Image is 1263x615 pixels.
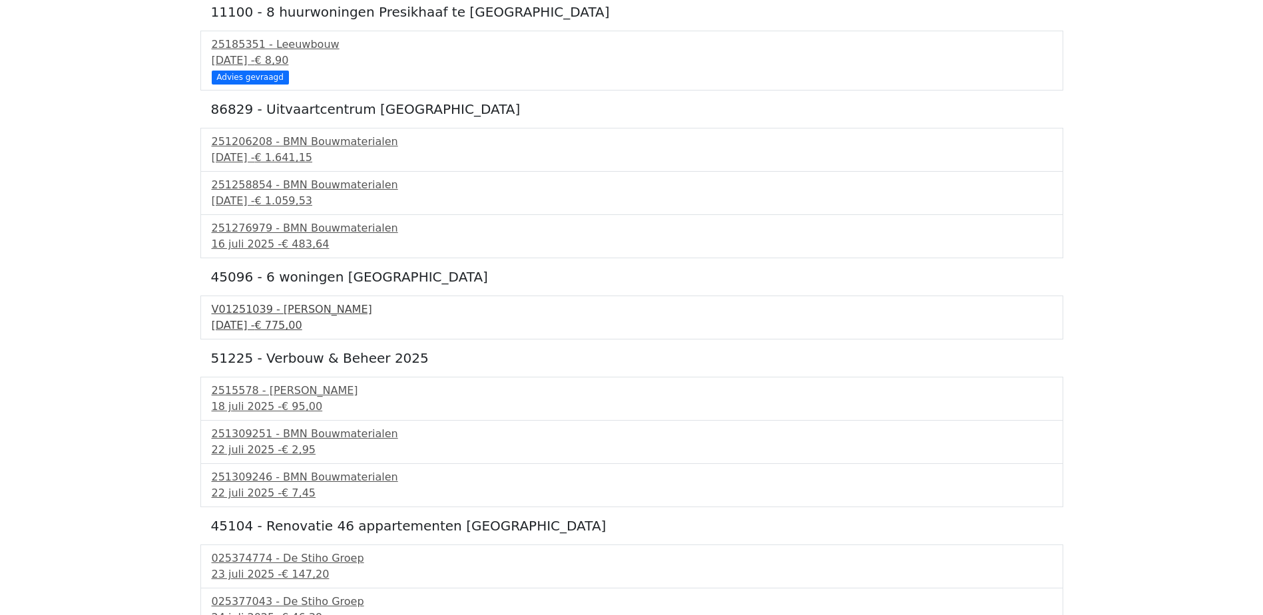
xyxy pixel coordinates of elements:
[212,37,1052,83] a: 25185351 - Leeuwbouw[DATE] -€ 8,90 Advies gevraagd
[212,134,1052,166] a: 251206208 - BMN Bouwmaterialen[DATE] -€ 1.641,15
[212,550,1052,566] div: 025374774 - De Stiho Groep
[212,220,1052,252] a: 251276979 - BMN Bouwmaterialen16 juli 2025 -€ 483,64
[212,485,1052,501] div: 22 juli 2025 -
[212,550,1052,582] a: 025374774 - De Stiho Groep23 juli 2025 -€ 147,20
[254,151,312,164] span: € 1.641,15
[282,487,316,499] span: € 7,45
[282,568,329,580] span: € 147,20
[211,518,1053,534] h5: 45104 - Renovatie 46 appartementen [GEOGRAPHIC_DATA]
[212,399,1052,415] div: 18 juli 2025 -
[211,101,1053,117] h5: 86829 - Uitvaartcentrum [GEOGRAPHIC_DATA]
[212,469,1052,485] div: 251309246 - BMN Bouwmaterialen
[254,194,312,207] span: € 1.059,53
[282,238,329,250] span: € 483,64
[282,443,316,456] span: € 2,95
[212,37,1052,53] div: 25185351 - Leeuwbouw
[212,177,1052,193] div: 251258854 - BMN Bouwmaterialen
[212,426,1052,458] a: 251309251 - BMN Bouwmaterialen22 juli 2025 -€ 2,95
[212,317,1052,333] div: [DATE] -
[212,177,1052,209] a: 251258854 - BMN Bouwmaterialen[DATE] -€ 1.059,53
[212,220,1052,236] div: 251276979 - BMN Bouwmaterialen
[254,54,288,67] span: € 8,90
[212,469,1052,501] a: 251309246 - BMN Bouwmaterialen22 juli 2025 -€ 7,45
[212,594,1052,610] div: 025377043 - De Stiho Groep
[211,4,1053,20] h5: 11100 - 8 huurwoningen Presikhaaf te [GEOGRAPHIC_DATA]
[212,236,1052,252] div: 16 juli 2025 -
[212,566,1052,582] div: 23 juli 2025 -
[282,400,322,413] span: € 95,00
[212,134,1052,150] div: 251206208 - BMN Bouwmaterialen
[212,71,289,84] div: Advies gevraagd
[212,302,1052,317] div: V01251039 - [PERSON_NAME]
[212,383,1052,415] a: 2515578 - [PERSON_NAME]18 juli 2025 -€ 95,00
[211,269,1053,285] h5: 45096 - 6 woningen [GEOGRAPHIC_DATA]
[212,426,1052,442] div: 251309251 - BMN Bouwmaterialen
[211,350,1053,366] h5: 51225 - Verbouw & Beheer 2025
[212,53,1052,69] div: [DATE] -
[212,383,1052,399] div: 2515578 - [PERSON_NAME]
[212,442,1052,458] div: 22 juli 2025 -
[212,302,1052,333] a: V01251039 - [PERSON_NAME][DATE] -€ 775,00
[212,150,1052,166] div: [DATE] -
[212,193,1052,209] div: [DATE] -
[254,319,302,331] span: € 775,00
